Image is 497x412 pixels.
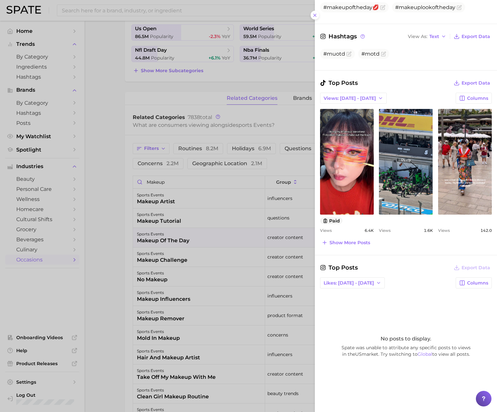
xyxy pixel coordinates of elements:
[320,32,366,41] span: Hashtags
[379,228,391,233] span: Views
[324,96,376,101] span: Views: [DATE] - [DATE]
[365,228,374,233] span: 6.4k
[329,240,370,246] span: Show more posts
[429,35,439,38] span: Text
[346,51,352,57] button: Flag as miscategorized or irrelevant
[418,351,432,357] a: Global
[456,93,492,104] button: Columns
[381,51,386,57] button: Flag as miscategorized or irrelevant
[323,4,379,10] span: #makeupoftheday💋
[323,51,345,57] span: #muotd
[438,228,450,233] span: Views
[320,228,332,233] span: Views
[480,228,492,233] span: 142.0
[452,32,492,41] button: Export Data
[452,263,492,272] button: Export Data
[452,78,492,87] button: Export Data
[320,78,358,87] span: Top Posts
[424,228,433,233] span: 1.6k
[406,32,448,41] button: View AsText
[320,93,387,104] button: Views: [DATE] - [DATE]
[456,277,492,288] button: Columns
[324,280,374,286] span: Likes: [DATE] - [DATE]
[395,4,455,10] span: #makeuplookoftheday
[361,51,380,57] span: #motd
[467,280,488,286] span: Columns
[381,336,431,342] span: No posts to display.
[320,344,492,357] span: Spate was unable to attribute any specific posts to views in the US market. Try switching to to v...
[320,217,343,224] button: paid
[467,96,488,101] span: Columns
[462,80,490,86] span: Export Data
[320,263,358,272] span: Top Posts
[408,35,427,38] span: View As
[380,5,385,10] button: Flag as miscategorized or irrelevant
[320,277,385,288] button: Likes: [DATE] - [DATE]
[462,265,490,271] span: Export Data
[320,238,372,247] button: Show more posts
[462,34,490,39] span: Export Data
[457,5,462,10] button: Flag as miscategorized or irrelevant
